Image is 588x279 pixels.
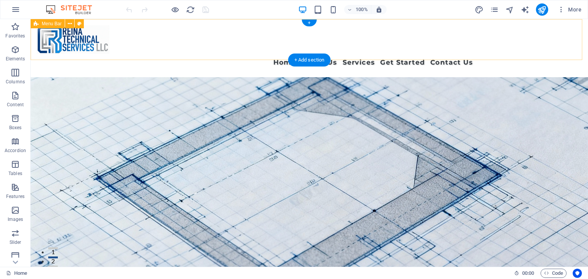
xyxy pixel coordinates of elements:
p: Tables [8,170,22,177]
i: Pages (Ctrl+Alt+S) [490,5,499,14]
i: Publish [537,5,546,14]
button: 3 [18,247,27,248]
button: More [554,3,585,16]
button: Code [541,269,567,278]
button: publish [536,3,548,16]
span: : [528,270,529,276]
div: + [302,19,317,26]
h6: 100% [356,5,368,14]
span: 00 00 [522,269,534,278]
i: On resize automatically adjust zoom level to fit chosen device. [376,6,382,13]
p: Images [8,216,23,222]
button: Usercentrics [573,269,582,278]
p: Slider [10,239,21,245]
span: More [557,6,581,13]
p: Columns [6,79,25,85]
a: Click to cancel selection. Double-click to open Pages [6,269,27,278]
i: Navigator [505,5,514,14]
i: Reload page [186,5,195,14]
button: navigator [505,5,514,14]
button: text_generator [521,5,530,14]
p: Favorites [5,33,25,39]
h6: Session time [514,269,534,278]
i: Design (Ctrl+Alt+Y) [475,5,483,14]
p: Boxes [9,125,22,131]
img: Editor Logo [44,5,101,14]
p: Accordion [5,148,26,154]
button: 1 [18,228,27,230]
button: pages [490,5,499,14]
span: Code [544,269,563,278]
button: 2 [18,237,27,239]
p: Elements [6,56,25,62]
i: AI Writer [521,5,529,14]
button: reload [186,5,195,14]
button: 100% [344,5,371,14]
div: + Add section [288,54,331,67]
span: Menu Bar [42,21,62,26]
p: Features [6,193,24,200]
p: Content [7,102,24,108]
button: design [475,5,484,14]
